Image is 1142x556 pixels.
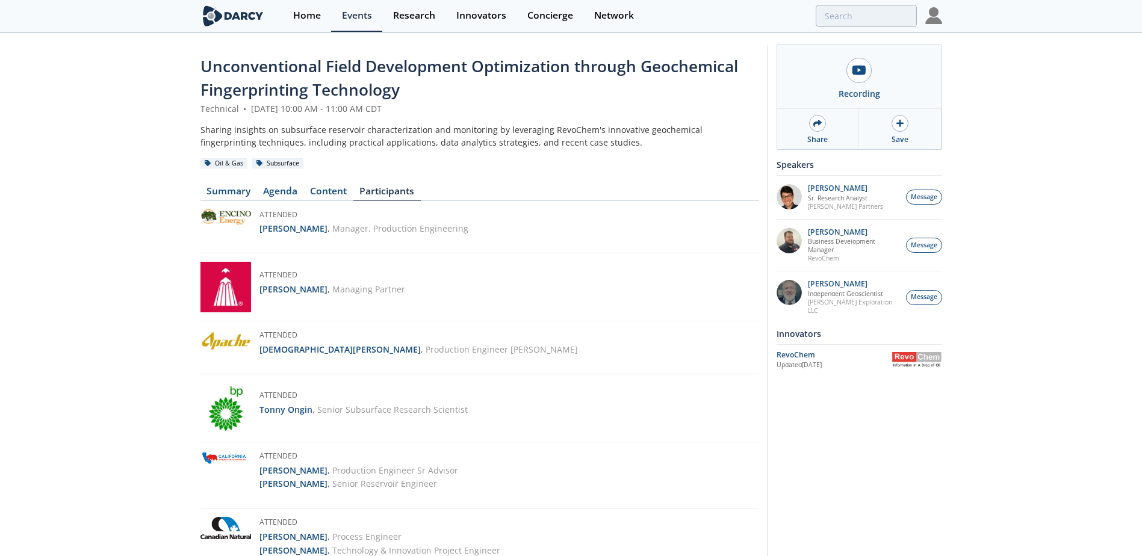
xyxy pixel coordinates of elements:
[911,292,937,302] span: Message
[925,7,942,24] img: Profile
[911,241,937,250] span: Message
[241,103,249,114] span: •
[312,404,315,415] span: ,
[421,344,423,355] span: ,
[777,360,892,370] div: Updated [DATE]
[200,123,759,149] div: Sharing insights on subsurface reservoir characterization and monitoring by leveraging RevoChem's...
[808,254,899,262] p: RevoChem
[332,478,437,489] span: Senior Reservoir Engineer
[393,11,435,20] div: Research
[332,465,458,476] span: Production Engineer Sr Advisor
[200,451,251,465] img: California Resources Corporation
[808,237,899,254] p: Business Development Manager
[200,5,266,26] img: logo-wide.svg
[332,545,500,556] span: Technology & Innovation Project Engineer
[808,194,883,202] p: Sr. Research Analyst
[200,383,251,433] img: BP
[777,45,942,108] a: Recording
[259,223,327,234] strong: [PERSON_NAME]
[594,11,634,20] div: Network
[259,344,421,355] strong: [DEMOGRAPHIC_DATA][PERSON_NAME]
[808,289,899,298] p: Independent Geoscientist
[257,187,304,201] a: Agenda
[816,5,917,27] input: Advanced Search
[252,158,304,169] div: Subsurface
[259,517,500,530] h5: Attended
[892,352,942,367] img: RevoChem
[259,330,578,343] h5: Attended
[200,330,251,351] img: Apache Corporation
[807,134,828,145] div: Share
[906,238,942,253] button: Message
[808,280,899,288] p: [PERSON_NAME]
[777,323,942,344] div: Innovators
[777,349,942,370] a: RevoChem Updated[DATE] RevoChem
[911,193,937,202] span: Message
[200,209,251,224] img: Encino Energy
[777,184,802,209] img: pfbUXw5ZTiaeWmDt62ge
[777,280,802,305] img: 790b61d6-77b3-4134-8222-5cb555840c93
[259,390,468,403] h5: Attended
[456,11,506,20] div: Innovators
[906,190,942,205] button: Message
[327,545,330,556] span: ,
[527,11,573,20] div: Concierge
[327,223,330,234] span: ,
[332,531,402,542] span: Process Engineer
[808,202,883,211] p: [PERSON_NAME] Partners
[342,11,372,20] div: Events
[259,545,327,556] strong: [PERSON_NAME]
[808,228,899,236] p: [PERSON_NAME]
[200,262,251,312] img: Altira Group LLC
[259,404,312,415] strong: Tonny Ongin
[200,102,759,115] div: Technical [DATE] 10:00 AM - 11:00 AM CDT
[839,87,880,100] div: Recording
[327,465,330,476] span: ,
[259,478,327,489] strong: [PERSON_NAME]
[259,531,327,542] strong: [PERSON_NAME]
[777,228,802,253] img: 2k2ez1SvSiOh3gKHmcgF
[259,283,327,295] strong: [PERSON_NAME]
[259,451,458,464] h5: Attended
[426,344,578,355] span: Production Engineer [PERSON_NAME]
[808,298,899,315] p: [PERSON_NAME] Exploration LLC
[259,270,405,283] h5: Attended
[259,465,327,476] strong: [PERSON_NAME]
[200,158,248,169] div: Oil & Gas
[317,404,468,415] span: Senior Subsurface Research Scientist
[200,517,251,539] img: Canadian Natural Resources Limited
[808,184,883,193] p: [PERSON_NAME]
[293,11,321,20] div: Home
[327,478,330,489] span: ,
[259,209,468,223] h5: Attended
[906,290,942,305] button: Message
[327,531,330,542] span: ,
[332,283,405,295] span: Managing Partner
[327,283,330,295] span: ,
[777,154,942,175] div: Speakers
[304,187,353,201] a: Content
[777,350,892,360] div: RevoChem
[200,55,738,100] span: Unconventional Field Development Optimization through Geochemical Fingerprinting Technology
[332,223,468,234] span: Manager, Production Engineering
[200,187,257,201] a: Summary
[353,187,421,201] a: Participants
[1091,508,1130,544] iframe: chat widget
[892,134,908,145] div: Save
